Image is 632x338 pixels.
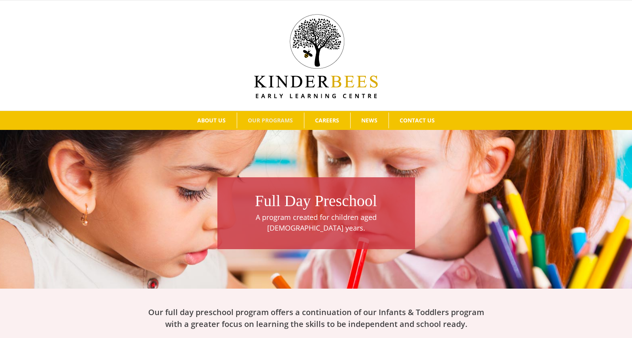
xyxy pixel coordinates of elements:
a: CONTACT US [389,113,446,128]
p: A program created for children aged [DEMOGRAPHIC_DATA] years. [221,212,411,233]
a: ABOUT US [187,113,237,128]
span: NEWS [361,118,377,123]
a: CAREERS [304,113,350,128]
img: Kinder Bees Logo [254,14,378,98]
span: OUR PROGRAMS [248,118,293,123]
span: CAREERS [315,118,339,123]
a: OUR PROGRAMS [237,113,304,128]
a: NEWS [351,113,389,128]
h1: Full Day Preschool [221,190,411,212]
span: ABOUT US [197,118,226,123]
h2: Our full day preschool program offers a continuation of our Infants & Toddlers program with a gre... [142,306,490,330]
span: CONTACT US [400,118,435,123]
nav: Main Menu [12,111,620,130]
